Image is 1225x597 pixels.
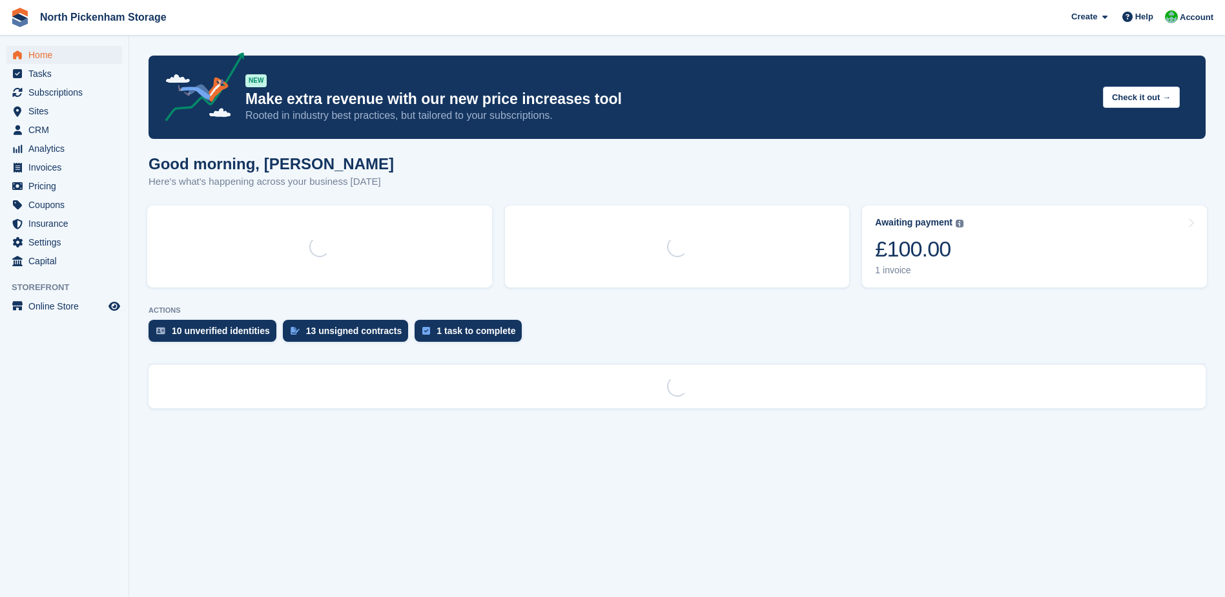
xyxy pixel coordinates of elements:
span: Online Store [28,297,106,315]
a: menu [6,46,122,64]
a: menu [6,102,122,120]
img: stora-icon-8386f47178a22dfd0bd8f6a31ec36ba5ce8667c1dd55bd0f319d3a0aa187defe.svg [10,8,30,27]
span: Subscriptions [28,83,106,101]
h1: Good morning, [PERSON_NAME] [149,155,394,173]
span: Sites [28,102,106,120]
a: menu [6,215,122,233]
a: menu [6,196,122,214]
span: Analytics [28,140,106,158]
img: Chris Gulliver [1165,10,1178,23]
a: menu [6,233,122,251]
a: menu [6,140,122,158]
span: Invoices [28,158,106,176]
a: menu [6,65,122,83]
div: Awaiting payment [875,217,952,228]
a: 1 task to complete [415,320,528,348]
img: icon-info-grey-7440780725fd019a000dd9b08b2336e03edf1995a4989e88bcd33f0948082b44.svg [956,220,963,227]
img: task-75834270c22a3079a89374b754ae025e5fb1db73e45f91037f5363f120a921f8.svg [422,327,430,335]
span: Home [28,46,106,64]
p: Here's what's happening across your business [DATE] [149,174,394,189]
span: Create [1071,10,1097,23]
img: verify_identity-adf6edd0f0f0b5bbfe63781bf79b02c33cf7c696d77639b501bdc392416b5a36.svg [156,327,165,335]
a: menu [6,252,122,270]
a: menu [6,158,122,176]
button: Check it out → [1103,87,1180,108]
div: 1 invoice [875,265,963,276]
a: Preview store [107,298,122,314]
a: 13 unsigned contracts [283,320,415,348]
span: Storefront [12,281,129,294]
span: Settings [28,233,106,251]
a: 10 unverified identities [149,320,283,348]
div: 13 unsigned contracts [306,326,402,336]
span: Help [1135,10,1153,23]
span: Account [1180,11,1213,24]
div: 10 unverified identities [172,326,270,336]
div: 1 task to complete [437,326,515,336]
a: North Pickenham Storage [35,6,172,28]
a: menu [6,121,122,139]
span: Coupons [28,196,106,214]
a: Awaiting payment £100.00 1 invoice [862,205,1207,288]
div: £100.00 [875,236,963,262]
img: contract_signature_icon-13c848040528278c33f63329250d36e43548de30e8caae1d1a13099fd9432cc5.svg [291,327,300,335]
p: Rooted in industry best practices, but tailored to your subscriptions. [245,109,1093,123]
div: NEW [245,74,267,87]
span: Pricing [28,177,106,195]
span: Insurance [28,215,106,233]
a: menu [6,83,122,101]
img: price-adjustments-announcement-icon-8257ccfd72463d97f412b2fc003d46551f7dbcb40ab6d574587a9cd5c0d94... [154,52,245,126]
a: menu [6,177,122,195]
p: Make extra revenue with our new price increases tool [245,90,1093,109]
span: Tasks [28,65,106,83]
span: Capital [28,252,106,270]
span: CRM [28,121,106,139]
a: menu [6,297,122,315]
p: ACTIONS [149,306,1206,315]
